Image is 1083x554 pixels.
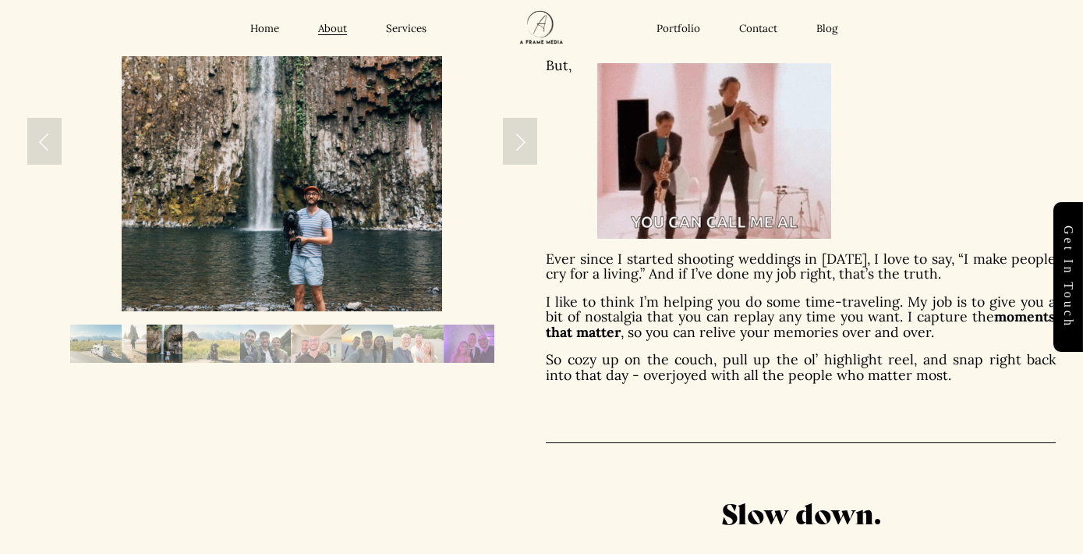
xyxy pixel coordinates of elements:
img: A Frame Media Wedding &amp; Corporate Videographer in Detroit Michigan [501,1,583,55]
img: Slide 7 [342,325,392,363]
img: Slide 1 [70,325,121,363]
img: Slide 2 [122,325,147,363]
a: Portfolio [657,23,700,36]
p: I like to think I’m helping you do some time-traveling. My job is to give you a bit of nostalgia ... [546,294,1056,339]
a: Blog [816,23,837,36]
a: Previous Slide [27,118,62,165]
img: Slide 9 [444,325,494,363]
a: About [318,23,347,36]
a: Contact [739,23,777,36]
img: Slide 5 [240,325,291,363]
img: Slide 8 [393,325,444,363]
img: Slide 4 [182,325,239,363]
a: Next Slide [503,118,537,165]
img: Slide 3 [147,325,182,363]
p: But, [546,58,1056,73]
img: Slide 6 [291,325,342,363]
a: Services [386,23,426,36]
strong: moments that matter [546,307,1056,340]
h2: Slow down. [546,493,1056,531]
p: So cozy up on the couch, pull up the ol’ highlight reel, and snap right back into that day - over... [546,352,1056,382]
a: Get in touch [1053,202,1083,352]
p: Ever since I started shooting weddings in [DATE], I love to say, “I make people cry for a living.... [546,251,1056,282]
a: Home [250,23,279,36]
